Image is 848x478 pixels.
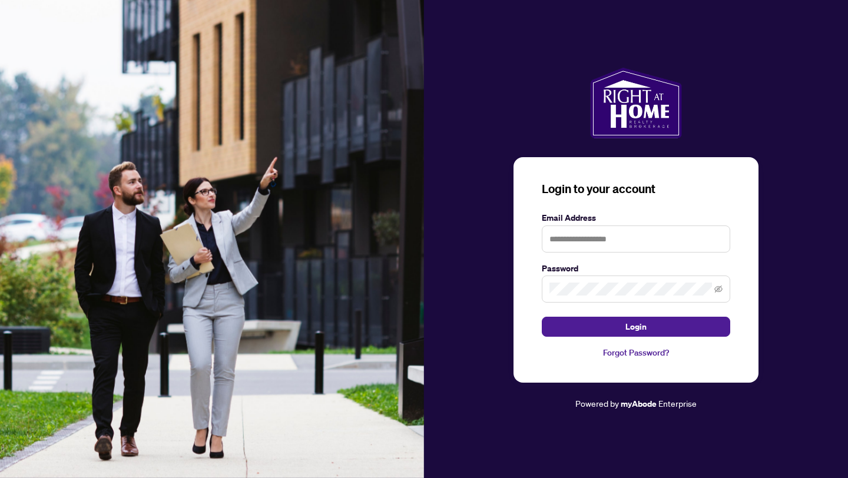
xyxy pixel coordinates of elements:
span: Enterprise [658,398,697,409]
span: Powered by [575,398,619,409]
span: eye-invisible [714,285,723,293]
img: ma-logo [590,68,681,138]
span: Login [625,317,647,336]
label: Email Address [542,211,730,224]
button: Login [542,317,730,337]
label: Password [542,262,730,275]
a: myAbode [621,397,657,410]
h3: Login to your account [542,181,730,197]
a: Forgot Password? [542,346,730,359]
